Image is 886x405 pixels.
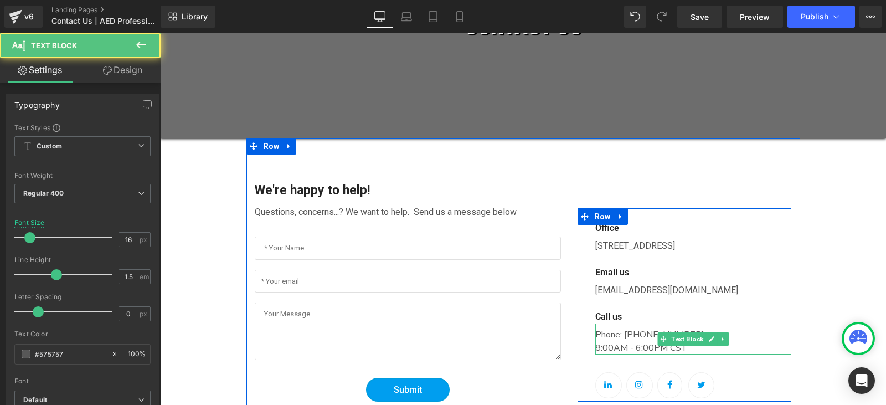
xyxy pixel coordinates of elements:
[558,299,569,312] a: Expand / Collapse
[140,310,149,317] span: px
[446,6,473,28] a: Mobile
[51,17,158,25] span: Contact Us | AED Professionals
[14,219,45,227] div: Font Size
[509,299,546,312] span: Text Block
[37,142,62,151] b: Custom
[14,123,151,132] div: Text Styles
[206,345,290,368] button: Submit
[122,105,136,121] a: Expand / Collapse
[140,236,149,243] span: px
[182,12,208,22] span: Library
[23,189,64,197] b: Regular 400
[35,348,106,360] input: Color
[848,367,875,394] div: Open Intercom Messenger
[787,6,855,28] button: Publish
[435,250,632,264] p: [EMAIL_ADDRESS][DOMAIN_NAME]
[435,277,632,290] p: Call us
[14,172,151,180] div: Font Weight
[801,12,828,21] span: Publish
[14,94,60,110] div: Typography
[651,6,673,28] button: Redo
[101,105,122,121] span: Row
[95,237,401,260] input: * Your email
[14,256,151,264] div: Line Height
[740,11,770,23] span: Preview
[14,377,151,385] div: Font
[435,233,632,246] p: Email us
[23,396,47,405] i: Default
[859,6,882,28] button: More
[95,172,401,186] p: Questions, concerns...? We want to help. Send us a message below
[161,6,215,28] a: New Library
[420,6,446,28] a: Tablet
[31,41,77,50] span: Text Block
[14,330,151,338] div: Text Color
[367,6,393,28] a: Desktop
[123,345,150,364] div: %
[435,188,632,202] p: Office
[22,9,36,24] div: v6
[51,6,179,14] a: Landing Pages
[140,273,149,280] span: em
[14,293,151,301] div: Letter Spacing
[393,6,420,28] a: Laptop
[432,175,454,192] span: Row
[454,175,468,192] a: Expand / Collapse
[435,206,632,219] p: [STREET_ADDRESS]
[83,58,163,83] a: Design
[727,6,783,28] a: Preview
[95,203,401,227] input: * Your Name
[624,6,646,28] button: Undo
[435,295,632,321] p: Phone: [PHONE_NUMBER] 8:00AM - 6:00PM CST
[95,149,401,166] p: We're happy to help!
[691,11,709,23] span: Save
[4,6,43,28] a: v6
